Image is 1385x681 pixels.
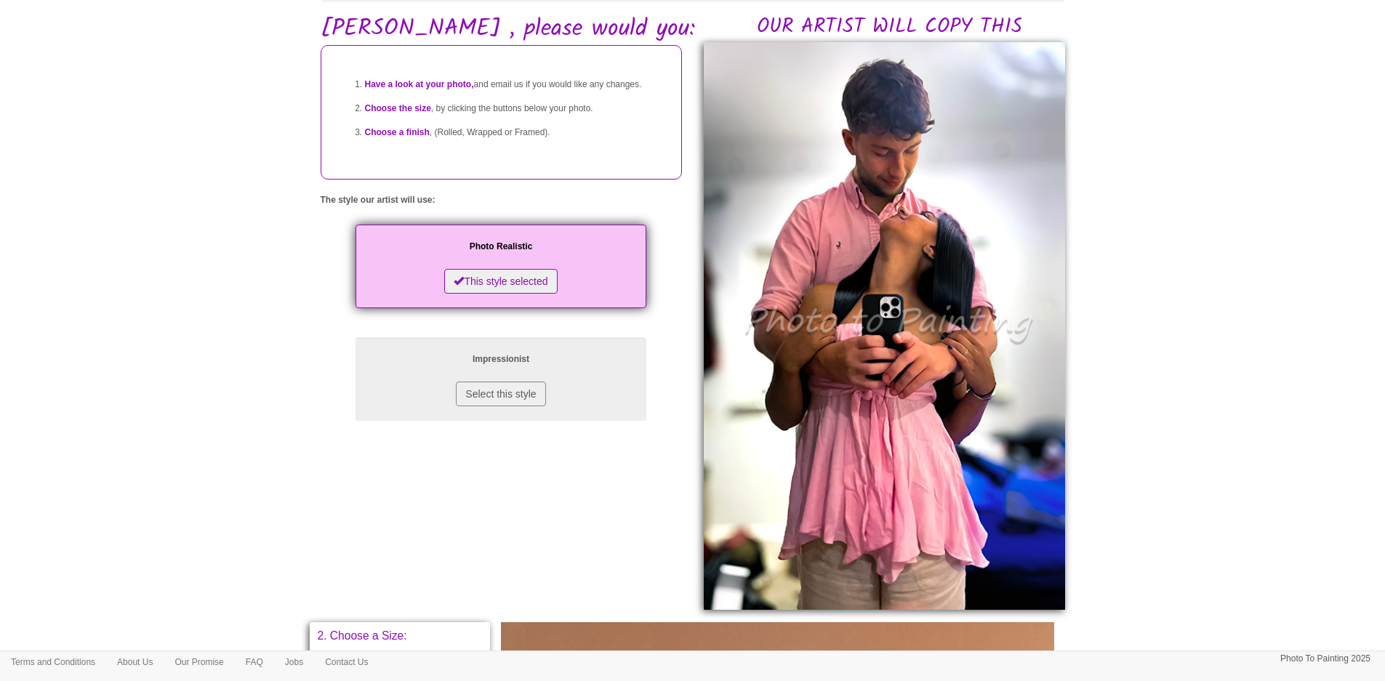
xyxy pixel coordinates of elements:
[370,239,632,254] p: Photo Realistic
[321,194,435,206] label: The style our artist will use:
[235,651,274,673] a: FAQ
[715,16,1065,39] h2: OUR ARTIST WILL COPY THIS
[365,79,474,89] span: Have a look at your photo,
[704,42,1065,610] img: Zahra , please would you:
[365,121,667,145] li: , (Rolled, Wrapped or Framed).
[365,103,431,113] span: Choose the size
[274,651,314,673] a: Jobs
[106,651,164,673] a: About Us
[365,97,667,121] li: , by clicking the buttons below your photo.
[365,127,430,137] span: Choose a finish
[370,352,632,367] p: Impressionist
[314,651,379,673] a: Contact Us
[444,269,557,294] button: This style selected
[456,382,545,406] button: Select this style
[365,73,667,97] li: and email us if you would like any changes.
[318,630,483,642] p: 2. Choose a Size:
[164,651,234,673] a: Our Promise
[321,16,1065,41] h1: [PERSON_NAME] , please would you:
[1280,651,1370,666] p: Photo To Painting 2025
